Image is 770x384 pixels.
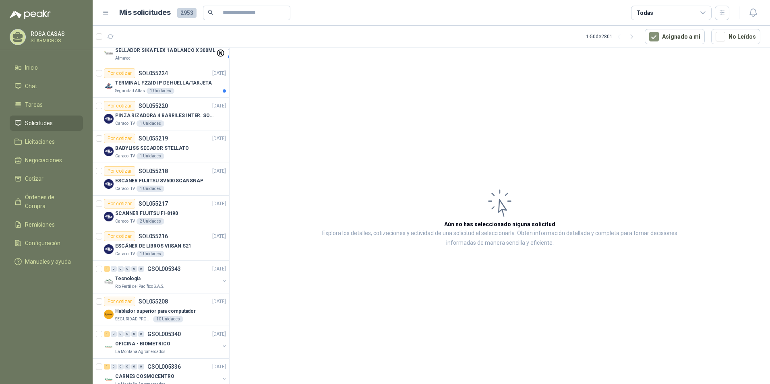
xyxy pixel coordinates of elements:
[208,10,213,15] span: search
[93,130,229,163] a: Por cotizarSOL055219[DATE] Company LogoBABYLISS SECADOR STELLATOCaracol TV1 Unidades
[104,310,114,319] img: Company Logo
[93,65,229,98] a: Por cotizarSOL055224[DATE] Company LogoTERMINAL F22/ID IP DE HUELLA/TARJETASeguridad Atlas1 Unidades
[138,266,144,272] div: 0
[25,63,38,72] span: Inicio
[104,266,110,272] div: 1
[212,298,226,306] p: [DATE]
[10,153,83,168] a: Negociaciones
[25,239,60,248] span: Configuración
[177,8,197,18] span: 2953
[137,120,164,127] div: 1 Unidades
[212,363,226,371] p: [DATE]
[104,166,135,176] div: Por cotizar
[115,47,215,54] p: SELLADOR SIKA FLEX 1A BLANCO X 300ML
[711,29,760,44] button: No Leídos
[137,218,164,225] div: 2 Unidades
[104,244,114,254] img: Company Logo
[111,331,117,337] div: 0
[104,297,135,306] div: Por cotizar
[25,220,55,229] span: Remisiones
[115,218,135,225] p: Caracol TV
[104,101,135,111] div: Por cotizar
[104,231,135,241] div: Por cotizar
[212,200,226,208] p: [DATE]
[147,88,174,94] div: 1 Unidades
[25,257,71,266] span: Manuales y ayuda
[139,103,168,109] p: SOL055220
[104,134,135,143] div: Por cotizar
[131,331,137,337] div: 0
[104,199,135,209] div: Por cotizar
[115,120,135,127] p: Caracol TV
[93,98,229,130] a: Por cotizarSOL055220[DATE] Company LogoPINZA RIZADORA 4 BARRILES INTER. SOL-GEL BABYLISS SECADOR ...
[25,156,62,165] span: Negociaciones
[131,266,137,272] div: 0
[139,233,168,239] p: SOL055216
[10,134,83,149] a: Licitaciones
[118,364,124,370] div: 0
[93,196,229,228] a: Por cotizarSOL055217[DATE] Company LogoSCANNER FUJITSU FI-8190Caracol TV2 Unidades
[212,265,226,273] p: [DATE]
[104,36,233,62] a: 0 0 0 0 0 0 GSOL005345[DATE] Company LogoSELLADOR SIKA FLEX 1A BLANCO X 300MLAlmatec
[104,212,114,221] img: Company Logo
[139,299,168,304] p: SOL055208
[93,293,229,326] a: Por cotizarSOL055208[DATE] Company LogoHablador superior para computadorSEGURIDAD PROVISER LTDA10...
[212,233,226,240] p: [DATE]
[10,235,83,251] a: Configuración
[310,229,689,248] p: Explora los detalles, cotizaciones y actividad de una solicitud al seleccionarla. Obtén informaci...
[124,331,130,337] div: 0
[25,137,55,146] span: Licitaciones
[104,114,114,124] img: Company Logo
[115,349,166,355] p: La Montaña Agromercados
[138,331,144,337] div: 0
[93,228,229,261] a: Por cotizarSOL055216[DATE] Company LogoESCÁNER DE LIBROS VIISAN S21Caracol TV1 Unidades
[25,82,37,91] span: Chat
[115,373,174,380] p: CARNES COSMOCENTRO
[147,364,181,370] p: GSOL005336
[139,70,168,76] p: SOL055224
[139,201,168,206] p: SOL055217
[124,266,130,272] div: 0
[104,277,114,287] img: Company Logo
[212,330,226,338] p: [DATE]
[93,163,229,196] a: Por cotizarSOL055218[DATE] Company LogoESCANER FUJITSU SV600 SCANSNAPCaracol TV1 Unidades
[115,210,178,217] p: SCANNER FUJITSU FI-8190
[10,217,83,232] a: Remisiones
[111,364,117,370] div: 0
[153,316,183,322] div: 10 Unidades
[104,49,114,58] img: Company Logo
[212,102,226,110] p: [DATE]
[212,135,226,142] p: [DATE]
[10,78,83,94] a: Chat
[147,266,181,272] p: GSOL005343
[115,275,141,283] p: Tecnologia
[115,112,215,120] p: PINZA RIZADORA 4 BARRILES INTER. SOL-GEL BABYLISS SECADOR STELLATO
[104,331,110,337] div: 1
[104,329,228,355] a: 1 0 0 0 0 0 GSOL005340[DATE] Company LogoOFICINA - BIOMETRICOLa Montaña Agromercados
[137,251,164,257] div: 1 Unidades
[10,171,83,186] a: Cotizar
[104,264,228,290] a: 1 0 0 0 0 0 GSOL005343[DATE] Company LogoTecnologiaRio Fertil del Pacífico S.A.S.
[115,242,191,250] p: ESCÁNER DE LIBROS VIISAN S21
[115,145,189,152] p: BABYLISS SECADOR STELLATO
[115,153,135,159] p: Caracol TV
[137,186,164,192] div: 1 Unidades
[115,186,135,192] p: Caracol TV
[645,29,705,44] button: Asignado a mi
[25,193,75,211] span: Órdenes de Compra
[115,177,203,185] p: ESCANER FUJITSU SV600 SCANSNAP
[212,70,226,77] p: [DATE]
[115,79,212,87] p: TERMINAL F22/ID IP DE HUELLA/TARJETA
[115,316,151,322] p: SEGURIDAD PROVISER LTDA
[111,266,117,272] div: 0
[10,190,83,214] a: Órdenes de Compra
[124,364,130,370] div: 0
[25,174,43,183] span: Cotizar
[104,68,135,78] div: Por cotizar
[138,364,144,370] div: 0
[118,266,124,272] div: 0
[104,81,114,91] img: Company Logo
[25,100,43,109] span: Tareas
[10,10,51,19] img: Logo peakr
[115,283,164,290] p: Rio Fertil del Pacífico S.A.S.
